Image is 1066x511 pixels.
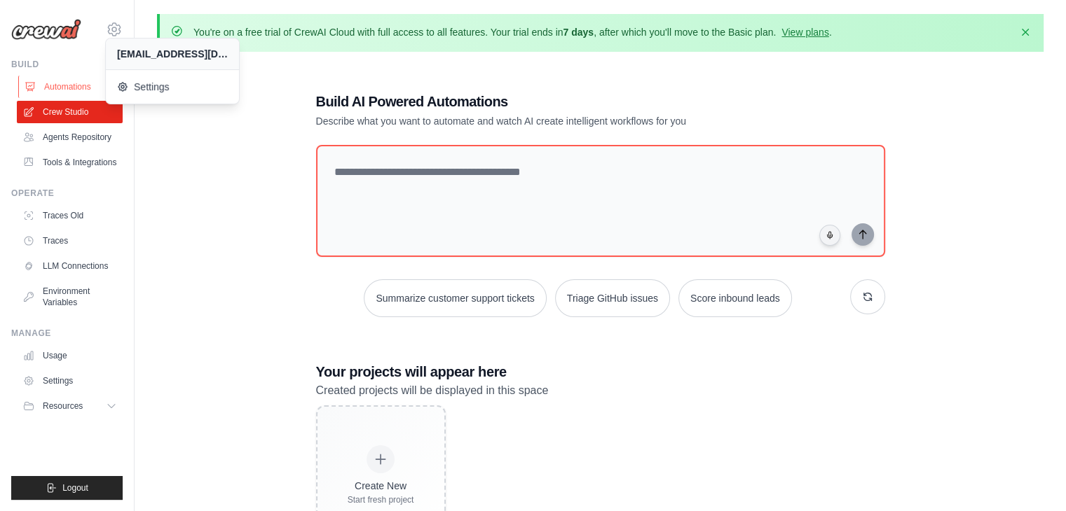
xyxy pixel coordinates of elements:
a: Usage [17,344,123,367]
button: Score inbound leads [678,279,792,317]
span: Logout [62,482,88,493]
div: [EMAIL_ADDRESS][DOMAIN_NAME] [117,47,228,61]
button: Summarize customer support tickets [364,279,546,317]
button: Resources [17,395,123,417]
h1: Build AI Powered Automations [316,92,787,111]
button: Click to speak your automation idea [819,225,840,246]
a: Environment Variables [17,280,123,314]
a: Settings [17,370,123,392]
p: Created projects will be displayed in this space [316,381,885,400]
button: Triage GitHub issues [555,279,670,317]
a: View plans [781,27,828,38]
a: Settings [106,73,239,101]
p: You're on a free trial of CrewAI Cloud with full access to all features. Your trial ends in , aft... [193,25,832,39]
div: Start fresh project [348,494,414,505]
a: Crew Studio [17,101,123,123]
a: LLM Connections [17,255,123,277]
button: Get new suggestions [850,279,885,314]
div: Create New [348,479,414,493]
a: Traces [17,230,123,252]
strong: 7 days [563,27,594,38]
div: Manage [11,328,123,339]
div: Build [11,59,123,70]
span: Resources [43,400,83,412]
p: Describe what you want to automate and watch AI create intelligent workflows for you [316,114,787,128]
div: Operate [11,188,123,199]
a: Agents Repository [17,126,123,148]
span: Settings [117,80,228,94]
h3: Your projects will appear here [316,362,885,381]
button: Logout [11,476,123,500]
img: Logo [11,19,81,40]
a: Automations [18,76,124,98]
a: Traces Old [17,204,123,227]
a: Tools & Integrations [17,151,123,174]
